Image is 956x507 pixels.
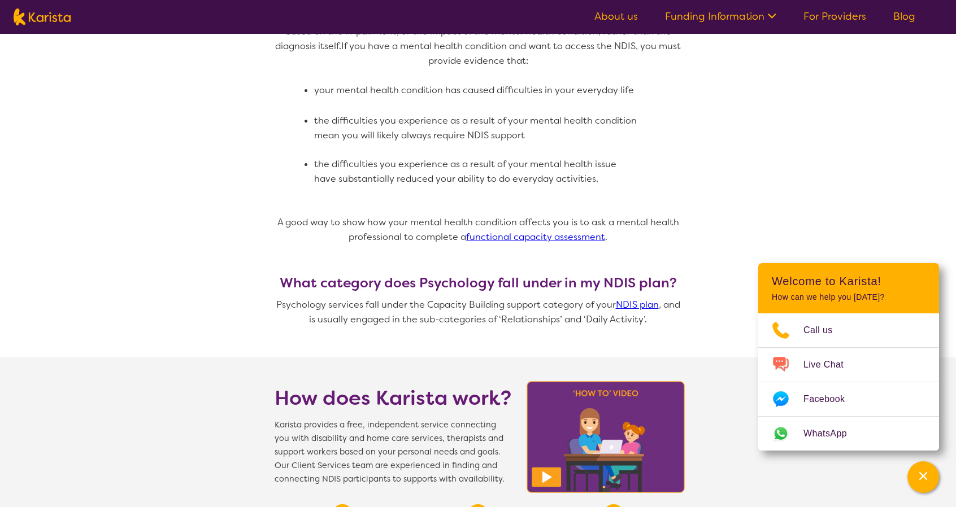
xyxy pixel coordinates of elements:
[523,378,688,496] img: Karista video
[275,275,681,291] h3: What category does Psychology fall under in my NDIS plan?
[893,10,915,23] a: Blog
[14,8,71,25] img: Karista logo
[275,418,512,486] span: Karista provides a free, independent service connecting you with disability and home care service...
[616,299,659,311] a: NDIS plan
[758,313,939,451] ul: Choose channel
[314,157,640,186] li: the difficulties you experience as a result of your mental health issue have substantially reduce...
[665,10,776,23] a: Funding Information
[314,113,640,143] li: the difficulties you experience as a result of your mental health condition mean you will likely ...
[758,417,939,451] a: Web link opens in a new tab.
[803,391,858,408] span: Facebook
[758,263,939,451] div: Channel Menu
[803,425,861,442] span: WhatsApp
[803,356,857,373] span: Live Chat
[275,298,681,327] p: Psychology services fall under the Capacity Building support category of your , and is usually en...
[466,231,605,243] a: functional capacity assessment
[772,274,925,288] h2: Welcome to Karista!
[341,40,683,67] span: If you have a mental health condition and want to access the NDIS, you must provide evidence that:
[907,461,939,493] button: Channel Menu
[314,83,640,98] li: your mental health condition has caused difficulties in your everyday life
[594,10,638,23] a: About us
[803,10,866,23] a: For Providers
[277,216,681,243] span: A good way to show how your mental health condition affects you is to ask a mental health profess...
[772,292,925,302] p: How can we help you [DATE]?
[803,322,846,339] span: Call us
[275,384,512,412] h1: How does Karista work?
